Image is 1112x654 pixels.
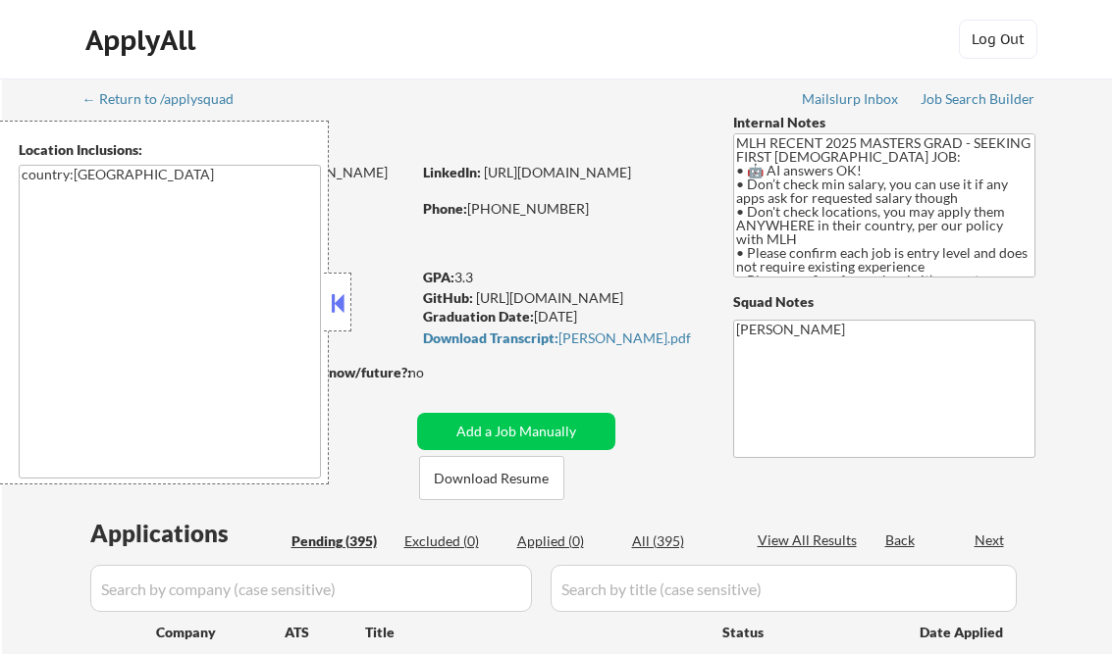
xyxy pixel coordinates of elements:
div: Date Applied [920,623,1006,642]
strong: LinkedIn: [423,164,481,180]
input: Search by company (case sensitive) [90,565,532,612]
strong: Phone: [423,200,467,217]
strong: Download Transcript: [423,329,558,346]
div: Status [722,614,891,649]
div: ATS [285,623,365,642]
button: Download Resume [419,456,564,500]
button: Add a Job Manually [417,413,615,450]
strong: GitHub: [423,289,473,306]
div: Location Inclusions: [19,140,321,160]
a: [URL][DOMAIN_NAME] [476,289,623,306]
div: Back [885,530,917,550]
a: [URL][DOMAIN_NAME] [484,164,631,180]
div: Next [975,530,1006,550]
a: ← Return to /applysquad [82,91,252,111]
div: ← Return to /applysquad [82,92,252,106]
strong: GPA: [423,269,454,285]
div: Applied (0) [517,531,615,551]
input: Search by title (case sensitive) [551,565,1017,612]
div: 3.3 [423,268,704,287]
strong: Graduation Date: [423,308,534,325]
div: no [408,363,464,382]
div: Mailslurp Inbox [802,92,900,106]
div: [PERSON_NAME].pdf [423,331,696,345]
div: Applications [90,522,285,545]
div: [PHONE_NUMBER] [423,199,701,219]
div: View All Results [758,530,863,550]
div: All (395) [632,531,730,551]
div: Company [156,623,285,642]
div: Excluded (0) [404,531,503,551]
div: [DATE] [423,307,701,327]
div: Title [365,623,704,642]
div: Job Search Builder [921,92,1035,106]
div: Pending (395) [291,531,390,551]
div: Internal Notes [733,113,1035,132]
button: Log Out [959,20,1037,59]
div: Squad Notes [733,292,1035,312]
div: ApplyAll [85,24,201,57]
a: Download Transcript:[PERSON_NAME].pdf [423,330,696,359]
a: Mailslurp Inbox [802,91,900,111]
